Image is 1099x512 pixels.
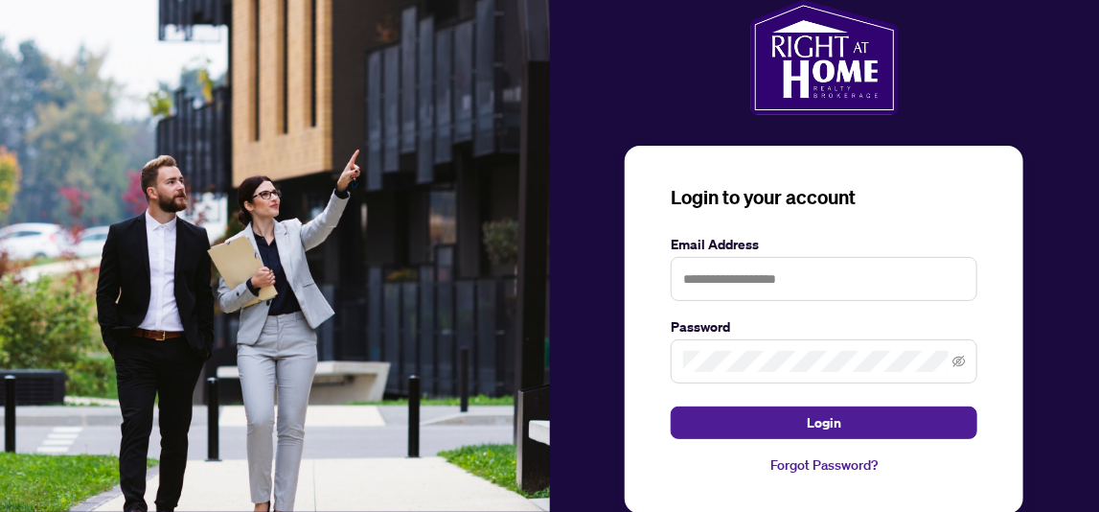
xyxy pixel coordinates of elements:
label: Email Address [671,234,977,255]
span: eye-invisible [952,355,966,368]
span: Login [807,407,841,438]
a: Forgot Password? [671,454,977,476]
label: Password [671,316,977,337]
button: Login [671,407,977,439]
h3: Login to your account [671,184,977,211]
